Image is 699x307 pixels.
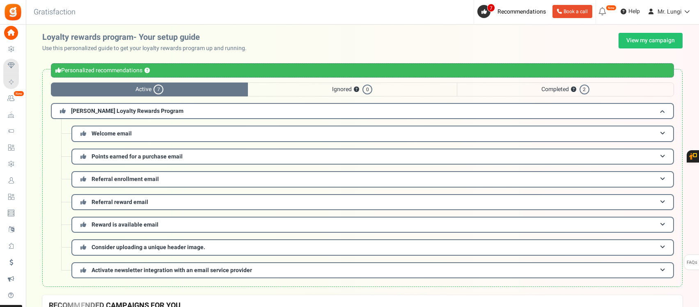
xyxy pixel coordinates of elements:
[154,85,163,94] span: 7
[354,87,359,92] button: ?
[571,87,576,92] button: ?
[92,243,205,252] span: Consider uploading a unique header image.
[92,266,252,275] span: Activate newsletter integration with an email service provider
[552,5,592,18] a: Book a call
[362,85,372,94] span: 0
[606,5,616,11] em: New
[14,91,24,96] em: New
[457,82,674,96] span: Completed
[686,255,697,270] span: FAQs
[92,152,183,161] span: Points earned for a purchase email
[42,33,253,42] h2: Loyalty rewards program- Your setup guide
[658,7,682,16] span: Mr. Lungi
[619,33,683,48] a: View my campaign
[92,198,148,206] span: Referral reward email
[497,7,546,16] span: Recommendations
[92,129,132,138] span: Welcome email
[580,85,589,94] span: 2
[248,82,456,96] span: Ignored
[626,7,640,16] span: Help
[477,5,549,18] a: 7 Recommendations
[4,3,22,21] img: Gratisfaction
[25,4,85,21] h3: Gratisfaction
[51,82,248,96] span: Active
[617,5,643,18] a: Help
[92,220,158,229] span: Reward is available email
[144,68,150,73] button: ?
[3,92,22,105] a: New
[42,44,253,53] p: Use this personalized guide to get your loyalty rewards program up and running.
[71,107,183,115] span: [PERSON_NAME] Loyalty Rewards Program
[92,175,159,183] span: Referral enrollment email
[51,63,674,78] div: Personalized recommendations
[487,4,495,12] span: 7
